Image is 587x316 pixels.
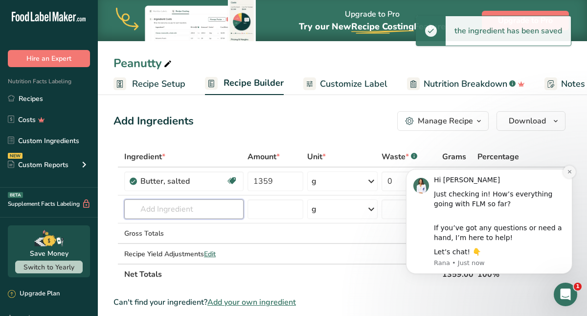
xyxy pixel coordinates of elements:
button: Hire an Expert [8,50,90,67]
iframe: Intercom live chat [554,283,577,306]
div: the ingredient has been saved [446,16,571,46]
div: Upgrade Plan [8,289,60,299]
button: Upgrade to Pro [482,11,569,30]
span: Download [509,115,546,127]
span: 1 [574,283,582,291]
button: Download [497,111,565,131]
iframe: Intercom notifications message [391,154,587,290]
div: Butter, salted [140,175,226,187]
div: Waste [382,151,417,163]
div: Just checking in! How’s everything going with FLM so far? [43,35,174,54]
div: Manage Recipe [418,115,473,127]
div: g [312,175,316,187]
input: Add Ingredient [124,199,244,219]
span: Recipe Builder [224,76,284,90]
span: Recipe Costing [351,21,414,32]
button: Switch to Yearly [15,261,83,273]
button: Manage Recipe [397,111,489,131]
span: Edit [204,249,216,259]
span: Switch to Yearly [23,263,74,272]
button: Dismiss notification [172,11,184,24]
div: BETA [8,192,23,198]
img: Profile image for Rana [22,24,38,39]
div: Save Money [30,248,68,259]
span: Percentage [477,151,519,163]
div: Hi [PERSON_NAME] [43,21,174,31]
span: Amount [248,151,280,163]
span: Customize Label [320,77,387,91]
div: message notification from Rana, Just now. Hi Mandy Just checking in! How’s everything going with ... [15,15,181,120]
div: Let’s chat! 👇 [43,93,174,103]
a: Recipe Setup [113,73,185,95]
div: Can't find your ingredient? [113,296,565,308]
div: NEW [8,153,23,159]
p: Message from Rana, sent Just now [43,104,174,113]
a: Recipe Builder [205,72,284,96]
th: Net Totals [122,264,440,284]
span: Unit [307,151,326,163]
div: Recipe Yield Adjustments [124,249,244,259]
div: Add Ingredients [113,113,194,129]
a: Nutrition Breakdown [407,73,525,95]
span: Recipe Setup [132,77,185,91]
span: Nutrition Breakdown [424,77,507,91]
div: Message content [43,21,174,103]
span: Ingredient [124,151,165,163]
a: Customize Label [303,73,387,95]
div: If you’ve got any questions or need a hand, I’m here to help! [43,59,174,88]
span: Add your own ingredient [207,296,296,308]
div: Peanutty [113,54,174,72]
span: Try our New Feature [299,21,446,32]
div: Custom Reports [8,160,68,170]
span: Upgrade to Pro [498,15,553,26]
div: Upgrade to Pro [299,0,446,41]
span: Grams [442,151,466,163]
div: g [312,203,316,215]
div: Gross Totals [124,228,244,239]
